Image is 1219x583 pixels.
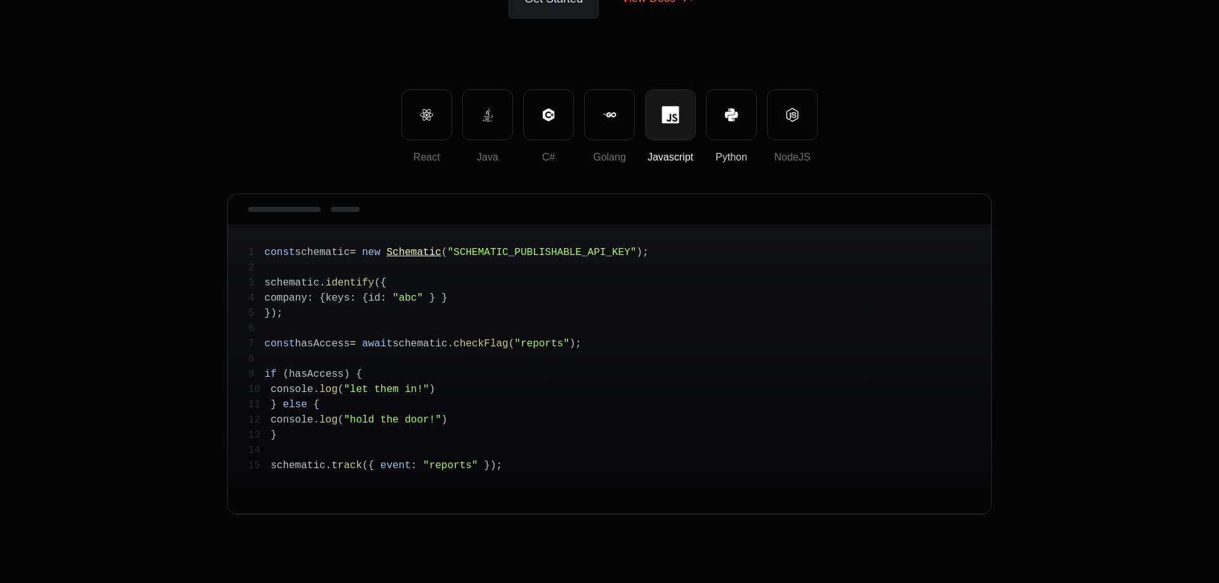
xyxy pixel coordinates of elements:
span: : [411,460,417,471]
span: console [270,414,313,426]
span: ( [338,384,344,395]
div: Javascript [646,150,695,165]
button: Golang [584,89,635,140]
button: Javascript [645,89,696,140]
span: { [356,369,363,380]
span: . [313,384,319,395]
span: : [350,292,356,304]
span: = [350,247,356,258]
div: NodeJS [768,150,817,165]
span: company [265,292,307,304]
span: ) [570,338,576,350]
span: identify [326,277,375,289]
span: console [270,384,313,395]
span: . [448,338,454,350]
span: } [429,292,436,304]
span: ( [509,338,515,350]
span: 14 [248,443,270,458]
span: log [319,384,338,395]
button: NodeJS [767,89,818,140]
span: 1 [248,245,265,260]
span: "SCHEMATIC_PUBLISHABLE_API_KEY" [448,247,637,258]
span: hasAccess [295,338,350,350]
span: ) [343,369,350,380]
span: event [380,460,411,471]
button: C# [523,89,574,140]
span: { [313,399,319,410]
button: Java [462,89,513,140]
span: await [362,338,392,350]
span: schematic [270,460,325,471]
span: 5 [248,306,265,321]
span: const [265,338,295,350]
span: } [270,429,277,441]
span: checkFlag [453,338,508,350]
div: Golang [585,150,634,165]
span: } [441,292,448,304]
div: React [402,150,451,165]
span: ( [441,247,448,258]
span: Schematic [387,247,441,258]
span: keys [326,292,350,304]
span: schematic [295,247,350,258]
span: log [319,414,338,426]
span: id [368,292,380,304]
div: Python [707,150,756,165]
span: { [319,292,326,304]
span: "reports" [423,460,477,471]
span: hasAccess [289,369,343,380]
span: 7 [248,336,265,351]
div: Java [463,150,512,165]
button: React [401,89,452,140]
span: 2 [248,260,265,275]
span: ) [270,308,277,319]
span: } [270,399,277,410]
span: : [380,292,387,304]
span: ( [283,369,289,380]
button: Python [706,89,757,140]
span: "abc" [392,292,423,304]
span: 15 [248,458,270,473]
span: ( [362,460,368,471]
div: C# [524,150,573,165]
span: { [362,292,368,304]
span: ) [441,414,448,426]
span: "hold the door!" [343,414,441,426]
span: 4 [248,291,265,306]
span: ; [496,460,503,471]
span: 10 [248,382,270,397]
span: 13 [248,428,270,443]
span: 12 [248,412,270,428]
span: schematic [392,338,447,350]
span: "let them in!" [343,384,429,395]
span: if [265,369,277,380]
span: ; [575,338,582,350]
span: schematic [265,277,319,289]
span: ) [636,247,643,258]
span: . [326,460,332,471]
span: ; [643,247,649,258]
span: . [313,414,319,426]
span: 8 [248,351,265,367]
span: } [484,460,490,471]
span: ( [374,277,380,289]
span: 11 [248,397,270,412]
span: ; [277,308,283,319]
span: ) [490,460,496,471]
span: { [368,460,375,471]
span: ( [338,414,344,426]
span: 9 [248,367,265,382]
span: : [307,292,314,304]
span: } [265,308,271,319]
span: else [283,399,307,410]
span: 6 [248,321,265,336]
span: track [331,460,362,471]
span: 3 [248,275,265,291]
span: = [350,338,356,350]
span: "reports" [514,338,569,350]
span: { [380,277,387,289]
span: . [319,277,326,289]
span: const [265,247,295,258]
span: new [362,247,380,258]
span: ) [429,384,436,395]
